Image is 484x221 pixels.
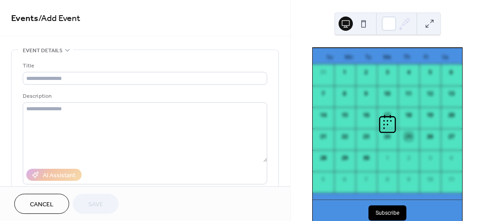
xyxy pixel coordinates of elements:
[362,90,370,98] div: 9
[319,154,327,162] div: 28
[339,48,358,64] div: Mo
[383,68,391,76] div: 3
[11,10,38,27] a: Events
[341,111,349,119] div: 15
[405,90,413,98] div: 11
[368,205,406,221] button: Subscribe
[319,133,327,141] div: 21
[38,10,80,27] span: / Add Event
[341,133,349,141] div: 22
[319,68,327,76] div: 31
[447,68,455,76] div: 6
[383,90,391,98] div: 10
[319,90,327,98] div: 7
[362,154,370,162] div: 30
[362,133,370,141] div: 23
[426,175,434,183] div: 10
[319,111,327,119] div: 14
[383,133,391,141] div: 24
[341,154,349,162] div: 29
[426,68,434,76] div: 5
[405,111,413,119] div: 18
[426,111,434,119] div: 19
[23,46,62,55] span: Event details
[405,154,413,162] div: 2
[320,48,339,64] div: Su
[341,175,349,183] div: 6
[426,90,434,98] div: 12
[426,154,434,162] div: 3
[359,48,378,64] div: Tu
[405,175,413,183] div: 9
[447,154,455,162] div: 4
[14,194,69,214] button: Cancel
[426,133,434,141] div: 26
[383,154,391,162] div: 1
[436,48,455,64] div: Sa
[405,133,413,141] div: 25
[397,48,416,64] div: Th
[23,92,265,101] div: Description
[319,175,327,183] div: 5
[447,133,455,141] div: 27
[23,61,265,71] div: Title
[447,175,455,183] div: 11
[383,175,391,183] div: 8
[30,200,54,209] span: Cancel
[362,68,370,76] div: 2
[362,175,370,183] div: 7
[405,68,413,76] div: 4
[416,48,435,64] div: Fr
[341,68,349,76] div: 1
[383,111,391,119] div: 17
[447,90,455,98] div: 13
[362,111,370,119] div: 16
[378,48,397,64] div: We
[341,90,349,98] div: 8
[447,111,455,119] div: 20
